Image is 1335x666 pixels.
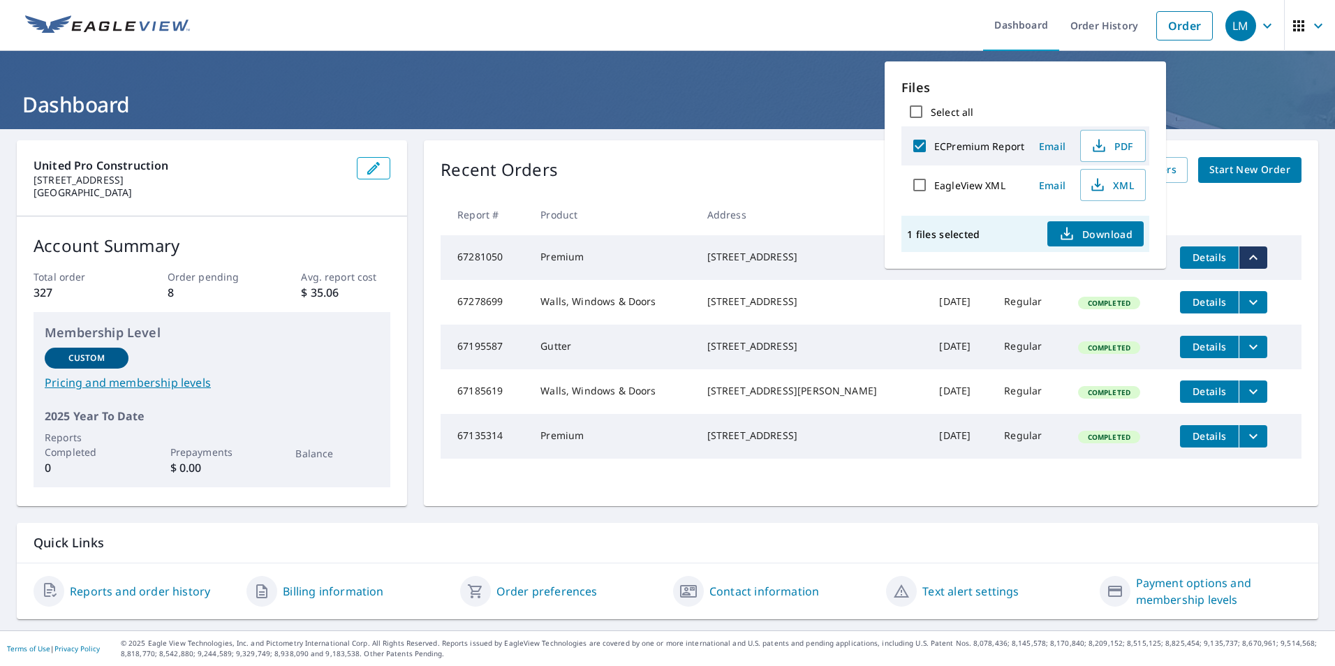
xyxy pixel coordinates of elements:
a: Payment options and membership levels [1136,575,1301,608]
p: 0 [45,459,128,476]
p: Prepayments [170,445,254,459]
div: [STREET_ADDRESS][PERSON_NAME] [707,384,917,398]
p: | [7,644,100,653]
label: EagleView XML [934,179,1005,192]
p: Order pending [168,269,257,284]
div: [STREET_ADDRESS] [707,339,917,353]
button: filesDropdownBtn-67278699 [1239,291,1267,313]
img: EV Logo [25,15,190,36]
span: Completed [1079,387,1139,397]
p: Avg. report cost [301,269,390,284]
p: Files [901,78,1149,97]
button: PDF [1080,130,1146,162]
th: Product [529,194,695,235]
td: Walls, Windows & Doors [529,369,695,414]
div: [STREET_ADDRESS] [707,250,917,264]
p: 1 files selected [907,228,980,241]
a: Contact information [709,583,819,600]
td: 67195587 [441,325,529,369]
button: Download [1047,221,1144,246]
a: Reports and order history [70,583,210,600]
button: filesDropdownBtn-67195587 [1239,336,1267,358]
button: detailsBtn-67185619 [1180,380,1239,403]
a: Start New Order [1198,157,1301,183]
p: © 2025 Eagle View Technologies, Inc. and Pictometry International Corp. All Rights Reserved. Repo... [121,638,1328,659]
button: filesDropdownBtn-67185619 [1239,380,1267,403]
p: Recent Orders [441,157,558,183]
span: PDF [1089,138,1134,154]
td: 67135314 [441,414,529,459]
a: Text alert settings [922,583,1019,600]
button: detailsBtn-67135314 [1180,425,1239,447]
td: Regular [993,414,1066,459]
td: [DATE] [928,369,993,414]
td: Regular [993,325,1066,369]
p: [GEOGRAPHIC_DATA] [34,186,346,199]
th: Address [696,194,929,235]
p: Reports Completed [45,430,128,459]
td: [DATE] [928,280,993,325]
span: XML [1089,177,1134,193]
button: filesDropdownBtn-67135314 [1239,425,1267,447]
p: 327 [34,284,123,301]
p: Quick Links [34,534,1301,552]
button: detailsBtn-67278699 [1180,291,1239,313]
span: Details [1188,340,1230,353]
span: Email [1035,140,1069,153]
span: Completed [1079,343,1139,353]
div: [STREET_ADDRESS] [707,295,917,309]
td: Walls, Windows & Doors [529,280,695,325]
p: 2025 Year To Date [45,408,379,424]
span: Email [1035,179,1069,192]
div: LM [1225,10,1256,41]
p: Account Summary [34,233,390,258]
button: detailsBtn-67195587 [1180,336,1239,358]
span: Download [1059,225,1133,242]
label: ECPremium Report [934,140,1024,153]
div: [STREET_ADDRESS] [707,429,917,443]
a: Order [1156,11,1213,40]
p: Custom [68,352,105,364]
button: Email [1030,175,1075,196]
td: Regular [993,369,1066,414]
p: Total order [34,269,123,284]
p: 8 [168,284,257,301]
a: Privacy Policy [54,644,100,653]
label: Select all [931,105,973,119]
a: Billing information [283,583,383,600]
td: [DATE] [928,414,993,459]
button: filesDropdownBtn-67281050 [1239,246,1267,269]
span: Details [1188,295,1230,309]
span: Details [1188,251,1230,264]
p: Balance [295,446,379,461]
p: $ 35.06 [301,284,390,301]
span: Completed [1079,432,1139,442]
button: detailsBtn-67281050 [1180,246,1239,269]
td: Premium [529,235,695,280]
span: Start New Order [1209,161,1290,179]
td: 67185619 [441,369,529,414]
span: Completed [1079,298,1139,308]
td: Gutter [529,325,695,369]
a: Order preferences [496,583,598,600]
p: $ 0.00 [170,459,254,476]
td: 67281050 [441,235,529,280]
td: [DATE] [928,325,993,369]
button: XML [1080,169,1146,201]
button: Email [1030,135,1075,157]
td: 67278699 [441,280,529,325]
th: Report # [441,194,529,235]
p: Membership Level [45,323,379,342]
span: Details [1188,429,1230,443]
span: Details [1188,385,1230,398]
p: United Pro Construction [34,157,346,174]
a: Terms of Use [7,644,50,653]
a: Pricing and membership levels [45,374,379,391]
p: [STREET_ADDRESS] [34,174,346,186]
td: Premium [529,414,695,459]
h1: Dashboard [17,90,1318,119]
td: Regular [993,280,1066,325]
